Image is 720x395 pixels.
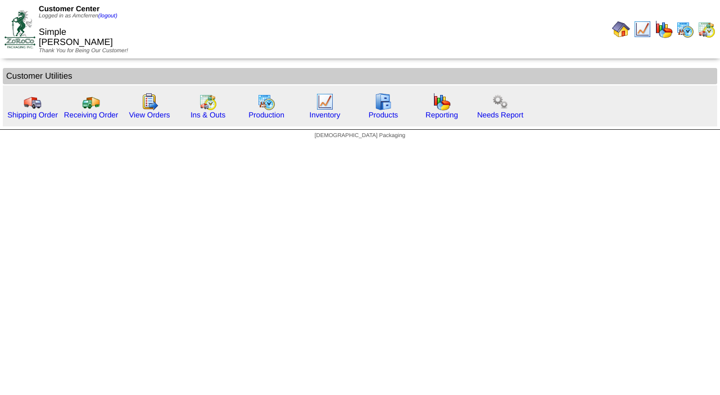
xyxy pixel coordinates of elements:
[612,20,630,38] img: home.gif
[633,20,651,38] img: line_graph.gif
[676,20,694,38] img: calendarprod.gif
[191,111,225,119] a: Ins & Outs
[39,13,117,19] span: Logged in as Amcferren
[698,20,716,38] img: calendarinout.gif
[7,111,58,119] a: Shipping Order
[4,10,35,48] img: ZoRoCo_Logo(Green%26Foil)%20jpg.webp
[425,111,458,119] a: Reporting
[39,28,113,47] span: Simple [PERSON_NAME]
[3,68,717,84] td: Customer Utilities
[199,93,217,111] img: calendarinout.gif
[257,93,275,111] img: calendarprod.gif
[315,133,405,139] span: [DEMOGRAPHIC_DATA] Packaging
[141,93,159,111] img: workorder.gif
[477,111,523,119] a: Needs Report
[39,4,99,13] span: Customer Center
[310,111,341,119] a: Inventory
[369,111,399,119] a: Products
[98,13,117,19] a: (logout)
[316,93,334,111] img: line_graph.gif
[433,93,451,111] img: graph.gif
[248,111,284,119] a: Production
[129,111,170,119] a: View Orders
[655,20,673,38] img: graph.gif
[39,48,128,54] span: Thank You for Being Our Customer!
[491,93,509,111] img: workflow.png
[64,111,118,119] a: Receiving Order
[374,93,392,111] img: cabinet.gif
[24,93,42,111] img: truck.gif
[82,93,100,111] img: truck2.gif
